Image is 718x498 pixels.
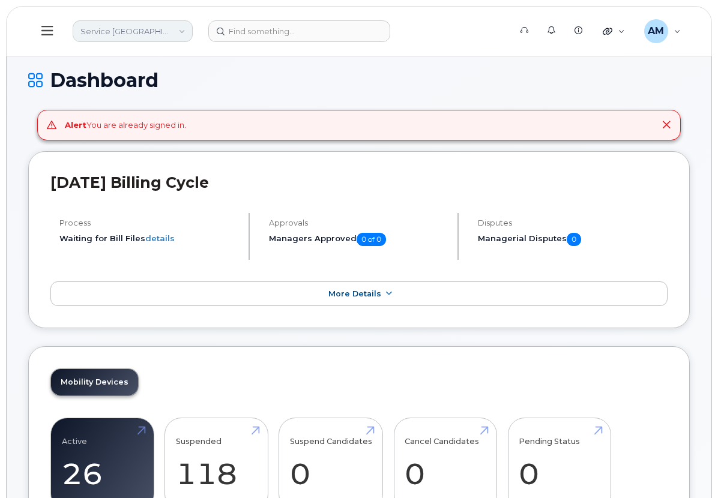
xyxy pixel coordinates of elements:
[269,218,448,227] h4: Approvals
[567,233,581,246] span: 0
[65,120,86,130] strong: Alert
[28,70,690,91] h1: Dashboard
[357,233,386,246] span: 0 of 0
[328,289,381,298] span: More Details
[145,233,175,243] a: details
[59,218,238,227] h4: Process
[51,369,138,395] a: Mobility Devices
[269,233,448,246] h5: Managers Approved
[59,233,238,244] li: Waiting for Bill Files
[50,173,668,191] h2: [DATE] Billing Cycle
[478,218,668,227] h4: Disputes
[478,233,668,246] h5: Managerial Disputes
[65,119,186,131] div: You are already signed in.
